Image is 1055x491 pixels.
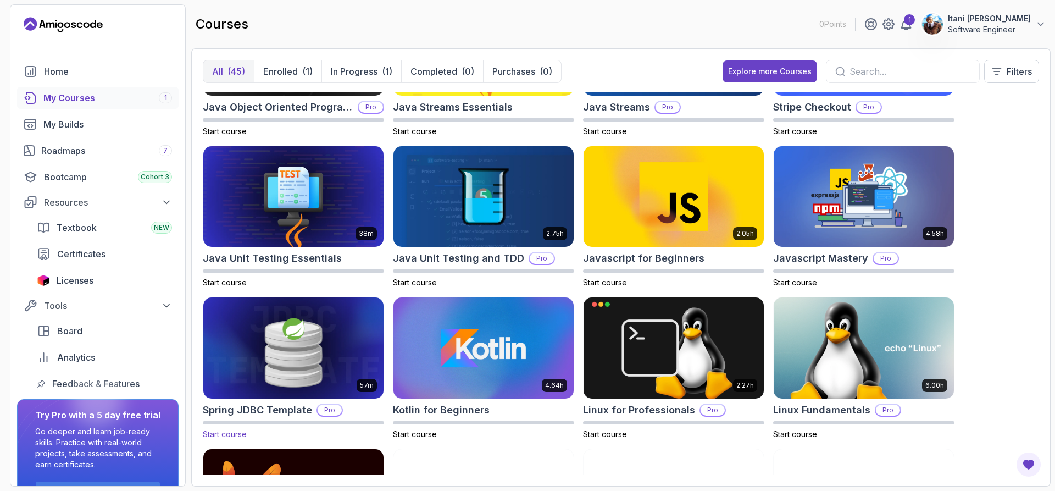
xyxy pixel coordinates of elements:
p: All [212,65,223,78]
h2: Javascript Mastery [773,251,868,266]
div: My Courses [43,91,172,104]
img: jetbrains icon [37,275,50,286]
a: analytics [30,346,179,368]
span: Board [57,324,82,338]
h2: Java Streams Essentials [393,100,513,115]
p: Filters [1007,65,1032,78]
a: Landing page [24,16,103,34]
img: Spring JDBC Template card [199,295,388,401]
span: 7 [163,146,168,155]
button: Explore more Courses [723,60,817,82]
button: Completed(0) [401,60,483,82]
img: Javascript for Beginners card [584,146,764,247]
img: Java Unit Testing Essentials card [203,146,384,247]
p: Pro [701,405,725,416]
div: (0) [540,65,552,78]
div: Explore more Courses [728,66,812,77]
a: textbook [30,217,179,239]
a: feedback [30,373,179,395]
button: In Progress(1) [321,60,401,82]
h2: Linux for Professionals [583,402,695,418]
img: Kotlin for Beginners card [393,297,574,399]
p: Pro [874,253,898,264]
span: NEW [154,223,169,232]
button: Open Feedback Button [1015,451,1042,478]
p: 6.00h [925,381,944,390]
span: Start course [583,126,627,136]
a: board [30,320,179,342]
div: (1) [302,65,313,78]
h2: Javascript for Beginners [583,251,704,266]
button: Purchases(0) [483,60,561,82]
p: Pro [318,405,342,416]
p: 38m [359,229,374,238]
h2: Spring JDBC Template [203,402,312,418]
p: In Progress [331,65,377,78]
div: 1 [904,14,915,25]
button: Tools [17,296,179,316]
h2: Java Unit Testing and TDD [393,251,524,266]
p: Pro [359,102,383,113]
button: All(45) [203,60,254,82]
span: Start course [393,126,437,136]
p: Pro [876,405,900,416]
p: Go deeper and learn job-ready skills. Practice with real-world projects, take assessments, and ea... [35,426,160,470]
p: 57m [360,381,374,390]
img: Linux for Professionals card [584,297,764,399]
img: user profile image [922,14,943,35]
h2: Stripe Checkout [773,100,851,115]
a: 1 [899,18,913,31]
img: Java Unit Testing and TDD card [393,146,574,247]
p: Completed [410,65,457,78]
a: courses [17,87,179,109]
a: builds [17,113,179,135]
span: Certificates [57,247,105,261]
span: Cohort 3 [141,173,169,181]
span: Start course [583,278,627,287]
span: 1 [164,93,167,102]
input: Search... [849,65,970,78]
p: Itani [PERSON_NAME] [948,13,1031,24]
div: Roadmaps [41,144,172,157]
span: Start course [583,429,627,439]
h2: Java Streams [583,100,650,115]
span: Start course [203,429,247,439]
div: Home [44,65,172,78]
span: Start course [203,126,247,136]
div: (45) [227,65,245,78]
div: Tools [44,299,172,312]
div: My Builds [43,118,172,131]
div: (1) [382,65,392,78]
button: user profile imageItani [PERSON_NAME]Software Engineer [921,13,1046,35]
h2: Kotlin for Beginners [393,402,490,418]
a: certificates [30,243,179,265]
span: Analytics [57,351,95,364]
p: 4.64h [545,381,564,390]
p: 0 Points [819,19,846,30]
img: Javascript Mastery card [774,146,954,247]
img: Linux Fundamentals card [774,297,954,399]
a: home [17,60,179,82]
p: 2.75h [546,229,564,238]
span: Feedback & Features [52,377,140,390]
p: 4.58h [926,229,944,238]
a: bootcamp [17,166,179,188]
span: Start course [393,278,437,287]
span: Start course [203,278,247,287]
button: Filters [984,60,1039,83]
h2: Java Object Oriented Programming [203,100,353,115]
span: Start course [393,429,437,439]
span: Start course [773,126,817,136]
span: Start course [773,278,817,287]
p: Pro [656,102,680,113]
h2: courses [196,15,248,33]
p: 2.05h [736,229,754,238]
div: Resources [44,196,172,209]
div: (0) [462,65,474,78]
span: Start course [773,429,817,439]
p: Purchases [492,65,535,78]
a: roadmaps [17,140,179,162]
p: 2.27h [736,381,754,390]
p: Pro [857,102,881,113]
